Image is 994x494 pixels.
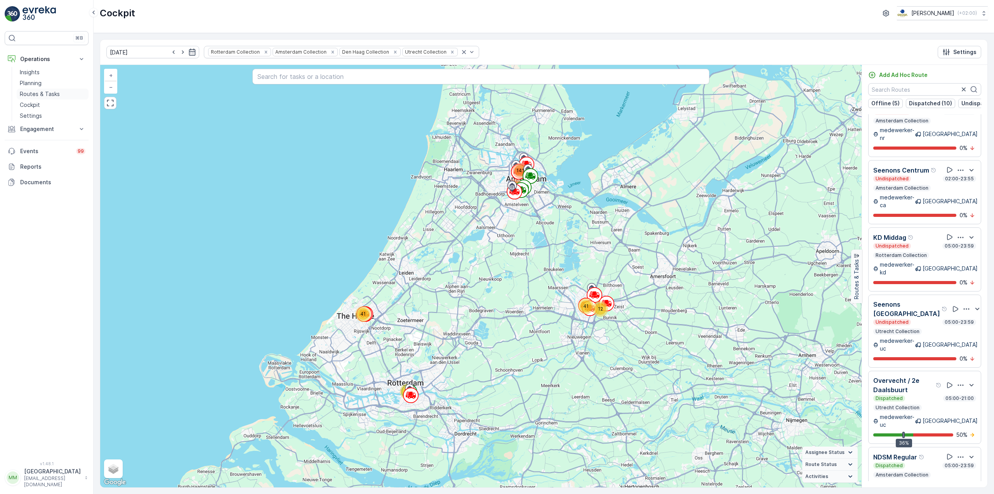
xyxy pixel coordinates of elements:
p: Amsterdam Collection [875,185,929,191]
div: Remove Rotterdam Collection [262,49,270,55]
p: Settings [953,48,977,56]
button: [PERSON_NAME](+02:00) [897,6,988,20]
div: Help Tooltip Icon [908,234,914,241]
a: Open this area in Google Maps (opens a new window) [102,477,128,487]
a: Documents [5,175,89,190]
p: 99 [78,148,84,154]
span: 41 [583,303,589,309]
p: 0 % [959,355,968,363]
p: medewerker-uc [880,413,915,429]
span: − [109,84,113,90]
div: 141 [513,163,528,178]
p: 0 % [959,211,968,219]
div: Remove Utrecht Collection [448,49,457,55]
p: Cockpit [20,101,40,109]
summary: Route Status [802,459,858,471]
div: Help Tooltip Icon [942,306,948,312]
a: Cockpit [17,99,89,110]
p: Amsterdam Collection [875,472,929,478]
p: Seenons [GEOGRAPHIC_DATA] [873,300,940,318]
span: 12 [598,306,603,312]
a: Reports [5,159,89,175]
div: Remove Den Haag Collection [391,49,400,55]
p: Settings [20,112,42,120]
p: 05:00-23:59 [944,463,975,469]
button: Engagement [5,121,89,137]
p: Operations [20,55,73,63]
p: Insights [20,68,40,76]
p: [GEOGRAPHIC_DATA] [923,341,978,349]
p: 05:00-21:00 [945,395,975,401]
div: 41 [578,298,594,314]
p: Amsterdam Collection [875,118,929,124]
p: Seenons Centrum [873,166,929,175]
p: medewerker-ca [880,194,915,209]
p: 05:00-23:59 [944,243,975,249]
p: Dispatched (10) [909,99,952,107]
a: Events99 [5,143,89,159]
button: Settings [938,46,981,58]
span: Activities [805,473,828,480]
a: Layers [105,460,122,477]
span: Assignee Status [805,449,845,456]
img: logo_light-DOdMpM7g.png [23,6,56,22]
div: Den Haag Collection [340,48,390,56]
div: Rotterdam Collection [209,48,261,56]
p: ⌘B [75,35,83,41]
p: medewerker-kd [880,261,915,276]
p: [GEOGRAPHIC_DATA] [923,130,978,138]
p: Undispatched [875,176,909,182]
div: Remove Amsterdam Collection [328,49,337,55]
p: Events [20,147,71,155]
button: Offline (5) [868,99,903,108]
a: Planning [17,78,89,89]
p: Documents [20,178,85,186]
input: dd/mm/yyyy [106,46,199,58]
p: medewerker-nr [880,126,915,142]
div: 66 [400,384,415,400]
div: Help Tooltip Icon [931,167,937,173]
div: 41 [355,306,371,322]
p: Planning [20,79,42,87]
span: v 1.48.1 [5,461,89,466]
p: [PERSON_NAME] [911,9,954,17]
button: Dispatched (10) [906,99,955,108]
button: Operations [5,51,89,67]
a: Insights [17,67,89,78]
p: 02:00-23:55 [944,176,975,182]
p: KD Middag [873,233,906,242]
a: Settings [17,110,89,121]
div: MM [7,471,19,484]
p: ( +02:00 ) [958,10,977,16]
p: Dispatched [875,395,904,401]
p: [GEOGRAPHIC_DATA] [923,265,978,272]
span: 41 [360,311,366,317]
input: Search Routes [868,83,981,96]
div: Help Tooltip Icon [936,382,942,388]
div: Utrecht Collection [403,48,448,56]
p: 50 % [956,431,968,439]
p: Overvecht / 2e Daalsbuurt [873,376,934,395]
img: Google [102,477,128,487]
p: Routes & Tasks [853,259,860,299]
p: Rotterdam Collection [875,252,928,258]
img: basis-logo_rgb2x.png [897,9,908,17]
p: Utrecht Collection [875,405,920,411]
summary: Assignee Status [802,447,858,459]
p: Add Ad Hoc Route [879,71,928,79]
span: Route Status [805,461,837,468]
span: + [109,72,113,79]
button: MM[GEOGRAPHIC_DATA][EMAIL_ADDRESS][DOMAIN_NAME] [5,468,89,488]
p: Undispatched [875,243,909,249]
div: Help Tooltip Icon [919,454,925,460]
p: 0 % [959,144,968,152]
p: 0 % [959,279,968,286]
div: 12 [593,301,608,317]
p: [GEOGRAPHIC_DATA] [923,197,978,205]
p: [GEOGRAPHIC_DATA] [24,468,81,475]
div: 36% [896,439,912,447]
img: logo [5,6,20,22]
p: Engagement [20,125,73,133]
p: Routes & Tasks [20,90,60,98]
a: Zoom In [105,70,116,81]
